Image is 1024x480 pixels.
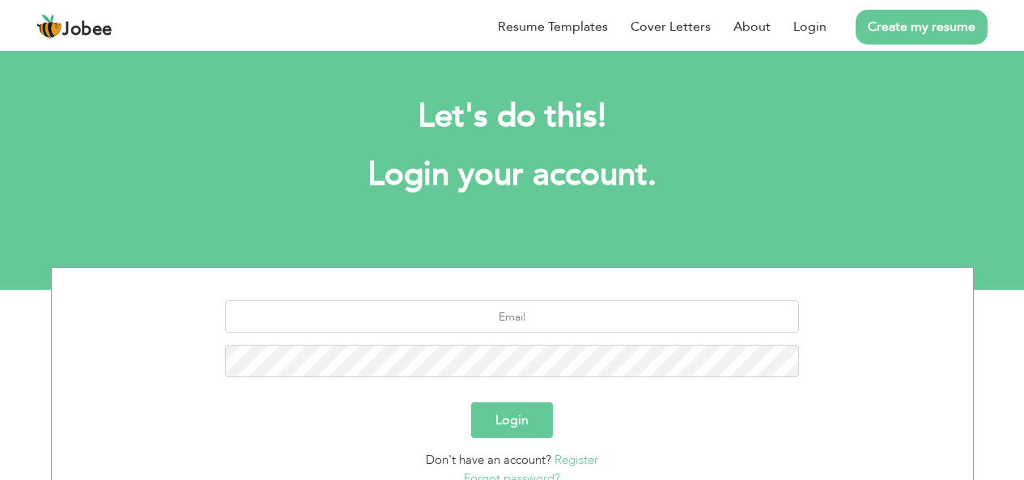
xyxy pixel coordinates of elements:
[75,154,950,196] h1: Login your account.
[733,17,771,36] a: About
[36,14,62,40] img: jobee.io
[225,300,799,333] input: Email
[793,17,826,36] a: Login
[36,14,113,40] a: Jobee
[631,17,711,36] a: Cover Letters
[471,402,553,438] button: Login
[554,452,598,468] a: Register
[856,10,988,45] a: Create my resume
[498,17,608,36] a: Resume Templates
[62,21,113,39] span: Jobee
[426,452,551,468] span: Don't have an account?
[75,96,950,138] h2: Let's do this!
